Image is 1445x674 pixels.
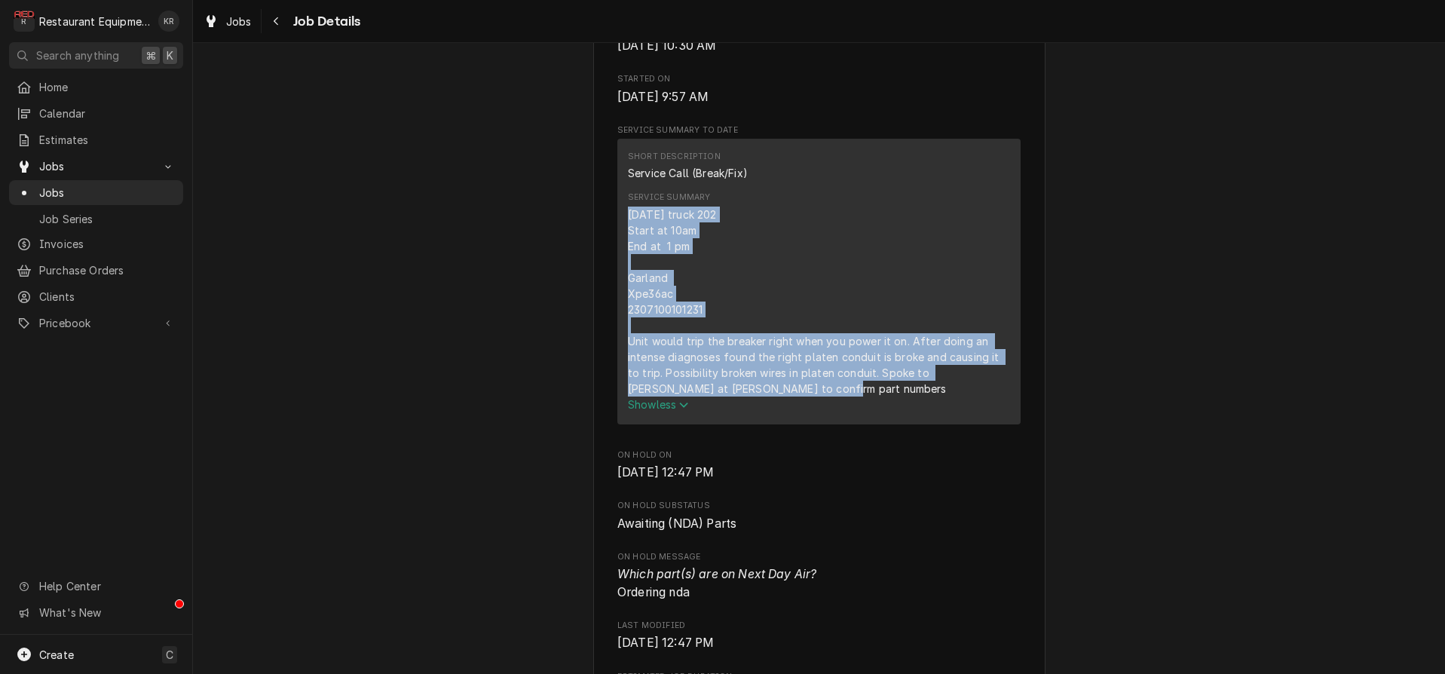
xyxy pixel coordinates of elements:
[39,605,174,620] span: What's New
[9,231,183,256] a: Invoices
[617,37,1021,55] span: Scheduled For
[617,124,1021,136] span: Service Summary To Date
[617,500,1021,512] span: On Hold SubStatus
[39,14,150,29] div: Restaurant Equipment Diagnostics
[617,565,1021,601] span: On Hold Message
[617,88,1021,106] span: Started On
[628,191,710,204] div: Service Summary
[39,289,176,305] span: Clients
[39,132,176,148] span: Estimates
[617,516,736,531] span: Awaiting (NDA) Parts
[39,648,74,661] span: Create
[9,101,183,126] a: Calendar
[617,465,714,479] span: [DATE] 12:47 PM
[9,127,183,152] a: Estimates
[617,567,816,599] span: Ordering nda
[617,500,1021,532] div: On Hold SubStatus
[617,449,1021,482] div: On Hold On
[289,11,361,32] span: Job Details
[39,79,176,95] span: Home
[617,73,1021,85] span: Started On
[9,574,183,599] a: Go to Help Center
[617,620,1021,632] span: Last Modified
[9,207,183,231] a: Job Series
[9,180,183,205] a: Jobs
[628,398,689,411] span: Show less
[617,567,816,581] i: Which part(s) are on Next Day Air?
[628,165,748,181] div: Service Call (Break/Fix)
[167,47,173,63] span: K
[14,11,35,32] div: R
[14,11,35,32] div: Restaurant Equipment Diagnostics's Avatar
[166,647,173,663] span: C
[9,284,183,309] a: Clients
[39,211,176,227] span: Job Series
[617,464,1021,482] span: On Hold On
[39,236,176,252] span: Invoices
[628,151,721,163] div: Short Description
[145,47,156,63] span: ⌘
[617,634,1021,652] span: Last Modified
[9,600,183,625] a: Go to What's New
[9,75,183,100] a: Home
[617,620,1021,652] div: Last Modified
[617,551,1021,563] span: On Hold Message
[9,42,183,69] button: Search anything⌘K
[617,90,709,104] span: [DATE] 9:57 AM
[628,397,1010,412] button: Showless
[9,154,183,179] a: Go to Jobs
[265,9,289,33] button: Navigate back
[617,515,1021,533] span: On Hold SubStatus
[197,9,258,34] a: Jobs
[628,207,1010,397] div: [DATE] truck 202 Start at 10am End at 1 pm Garland Xpe36ac 2307100101231 Unit would trip the brea...
[617,449,1021,461] span: On Hold On
[617,139,1021,430] div: Service Summary
[617,124,1021,431] div: Service Summary To Date
[39,158,153,174] span: Jobs
[9,258,183,283] a: Purchase Orders
[617,73,1021,106] div: Started On
[158,11,179,32] div: KR
[39,185,176,201] span: Jobs
[226,14,252,29] span: Jobs
[39,262,176,278] span: Purchase Orders
[39,578,174,594] span: Help Center
[9,311,183,335] a: Go to Pricebook
[617,38,716,53] span: [DATE] 10:30 AM
[39,315,153,331] span: Pricebook
[617,636,714,650] span: [DATE] 12:47 PM
[158,11,179,32] div: Kelli Robinette's Avatar
[39,106,176,121] span: Calendar
[36,47,119,63] span: Search anything
[617,551,1021,602] div: On Hold Message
